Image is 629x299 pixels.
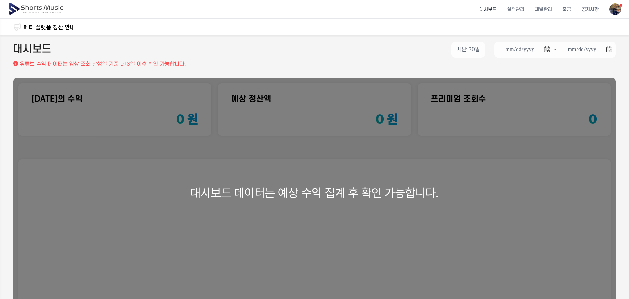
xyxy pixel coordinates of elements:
[24,23,75,32] a: 메타 플랫폼 정산 안내
[20,60,186,68] p: 유튜브 수익 데이터는 영상 조회 발생일 기준 D+3일 이후 확인 가능합니다.
[609,3,621,15] img: 사용자 이미지
[13,42,51,58] h2: 대시보드
[530,1,557,18] a: 채널관리
[13,61,18,66] img: 설명 아이콘
[557,1,576,18] a: 출금
[13,23,21,31] img: 알림 아이콘
[576,1,604,18] a: 공지사항
[474,1,502,18] a: 대시보드
[494,42,616,58] li: ~
[451,42,485,58] button: 지난 30일
[502,1,530,18] a: 실적관리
